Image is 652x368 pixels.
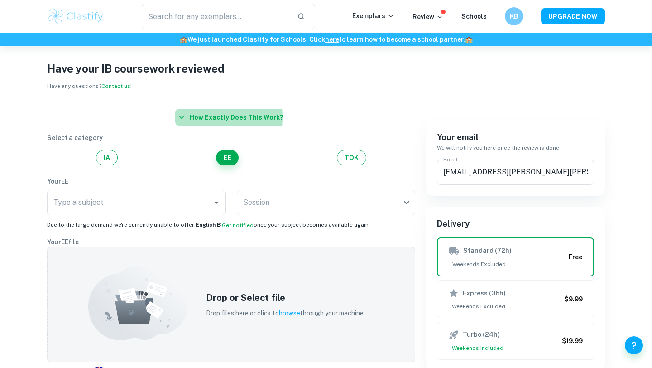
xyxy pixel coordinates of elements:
button: Help and Feedback [625,336,643,354]
span: browse [279,310,300,317]
input: Search for any exemplars... [142,4,290,29]
span: Due to the large demand we're currently unable to offer: . once your subject becomes available ag... [47,222,370,228]
h6: We just launched Clastify for Schools. Click to learn how to become a school partner. [2,34,650,44]
h6: KB [509,11,519,21]
h6: Express (36h) [463,288,506,298]
a: Contact us! [101,83,132,89]
h6: Standard (72h) [463,246,512,257]
button: Express (36h)Weekends Excluded$9.99 [437,280,594,318]
span: Have any questions? [47,83,132,89]
span: Weekends Excluded [449,260,565,268]
button: EE [216,150,239,165]
b: English B [196,222,221,228]
h5: Drop or Select file [206,291,364,305]
button: Get notified [222,221,254,229]
h6: $9.99 [564,294,583,304]
a: here [325,36,339,43]
button: Open [210,196,223,209]
span: 🏫 [465,36,473,43]
button: TOK [337,150,366,165]
h6: Delivery [437,218,594,230]
p: Your EE file [47,237,415,247]
p: Your EE [47,176,415,186]
h6: We will notify you here once the review is done [437,144,594,152]
p: Exemplars [352,11,394,21]
p: Drop files here or click to through your machine [206,308,364,318]
p: Select a category [47,133,415,143]
span: 🏫 [180,36,187,43]
h6: Turbo (24h) [463,329,500,340]
button: Standard (72h)Weekends ExcludedFree [437,237,594,276]
h6: Your email [437,131,594,144]
button: IA [96,150,118,165]
span: Weekends Included [448,344,558,352]
label: Email [443,155,458,163]
a: Schools [461,13,487,20]
button: UPGRADE NOW [541,8,605,24]
button: KB [505,7,523,25]
p: Review [412,12,443,22]
img: Clastify logo [47,7,105,25]
h6: $19.99 [562,336,583,346]
h1: Have your IB coursework reviewed [47,60,605,77]
input: We'll contact you here [437,160,594,185]
button: How exactly does this work? [175,109,287,126]
h6: Free [569,252,582,262]
button: Turbo (24h)Weekends Included$19.99 [437,322,594,360]
span: Weekends Excluded [448,302,561,310]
